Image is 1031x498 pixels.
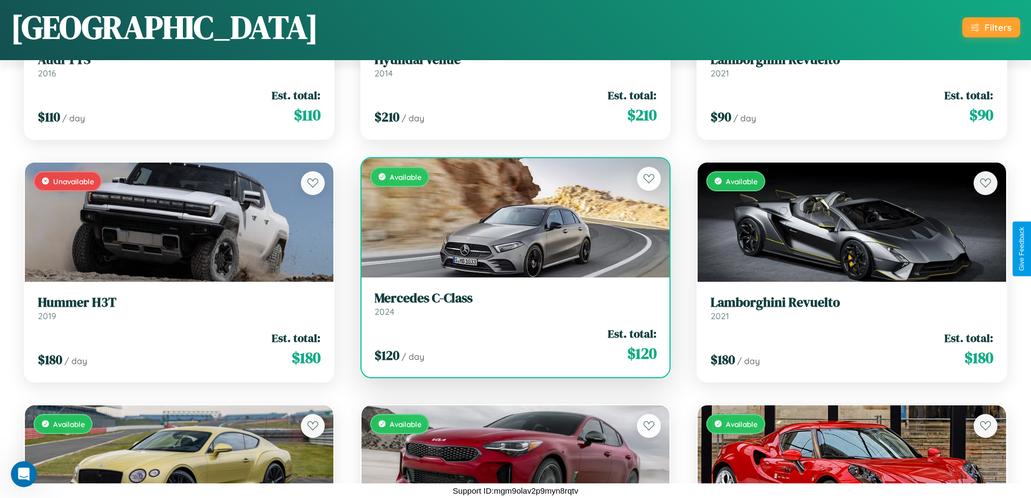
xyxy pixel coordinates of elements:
span: / day [402,113,424,124]
span: $ 210 [627,104,656,126]
iframe: Intercom live chat [11,461,37,487]
a: Lamborghini Revuelto2021 [711,295,993,321]
span: / day [737,355,760,366]
span: Est. total: [608,87,656,103]
span: $ 90 [969,104,993,126]
span: Est. total: [272,330,320,346]
span: Est. total: [272,87,320,103]
span: 2019 [38,311,56,321]
h3: Hyundai Venue [375,52,657,68]
span: 2021 [711,68,729,79]
span: 2021 [711,311,729,321]
span: Est. total: [944,87,993,103]
span: $ 180 [711,351,735,368]
h3: Lamborghini Revuelto [711,52,993,68]
h3: Hummer H3T [38,295,320,311]
span: / day [62,113,85,124]
span: Unavailable [53,177,94,186]
h3: Mercedes C-Class [375,290,657,306]
span: $ 210 [375,108,399,126]
span: $ 180 [38,351,62,368]
span: $ 120 [627,342,656,364]
span: $ 180 [964,347,993,368]
a: Audi TTS2016 [38,52,320,79]
span: $ 110 [294,104,320,126]
span: $ 180 [292,347,320,368]
span: Available [53,419,85,429]
div: Filters [984,22,1012,33]
div: Give Feedback [1018,227,1026,271]
span: / day [402,351,424,362]
a: Hummer H3T2019 [38,295,320,321]
p: Support ID: mgm9olav2p9myn8rqtv [453,483,579,498]
h3: Lamborghini Revuelto [711,295,993,311]
a: Hyundai Venue2014 [375,52,657,79]
span: Est. total: [608,326,656,341]
span: $ 90 [711,108,731,126]
span: Available [726,419,758,429]
a: Mercedes C-Class2024 [375,290,657,317]
span: $ 110 [38,108,60,126]
span: 2014 [375,68,393,79]
span: Available [390,172,422,182]
span: Est. total: [944,330,993,346]
h1: [GEOGRAPHIC_DATA] [11,5,318,49]
span: Available [726,177,758,186]
h3: Audi TTS [38,52,320,68]
span: / day [733,113,756,124]
span: 2016 [38,68,56,79]
span: / day [64,355,87,366]
span: 2024 [375,306,395,317]
a: Lamborghini Revuelto2021 [711,52,993,79]
button: Filters [962,17,1020,37]
span: $ 120 [375,346,399,364]
span: Available [390,419,422,429]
